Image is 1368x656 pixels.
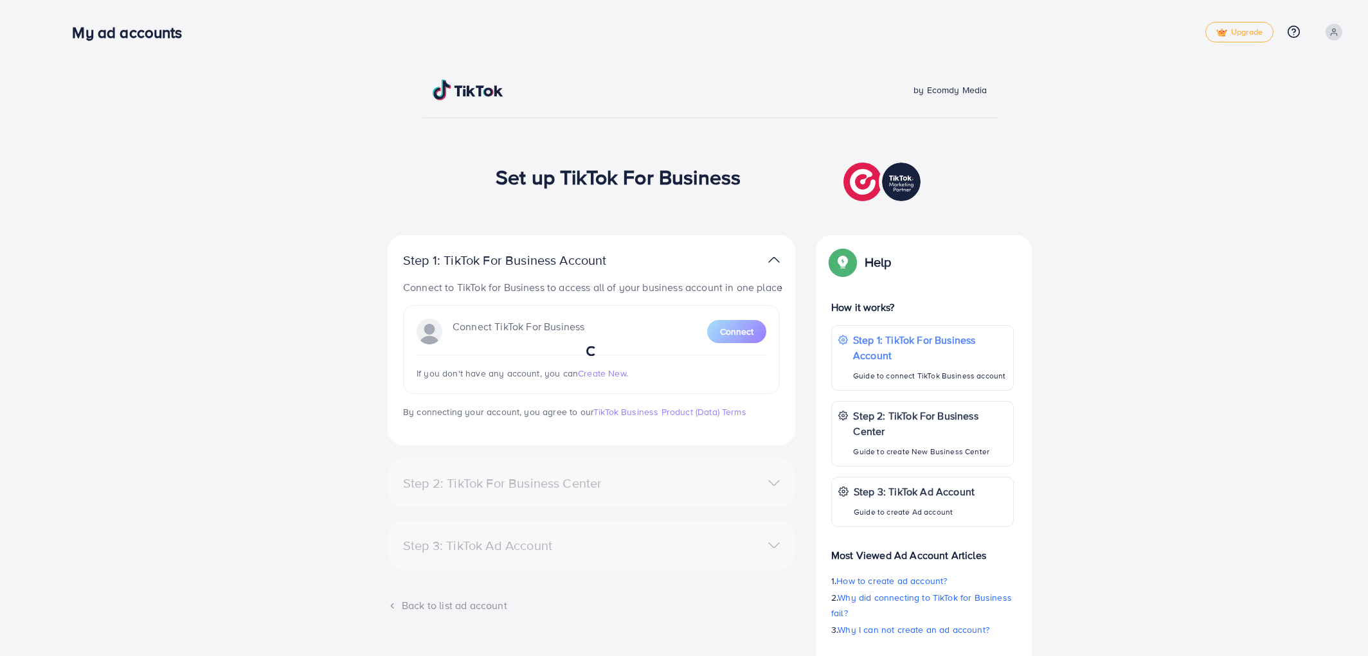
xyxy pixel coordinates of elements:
[831,590,1014,621] p: 2.
[854,504,975,520] p: Guide to create Ad account
[496,164,741,189] h1: Set up TikTok For Business
[1216,28,1263,37] span: Upgrade
[836,574,947,587] span: How to create ad account?
[831,537,1014,563] p: Most Viewed Ad Account Articles
[831,622,1014,637] p: 3.
[1216,28,1227,37] img: tick
[1205,22,1273,42] a: tickUpgrade
[843,159,924,204] img: TikTok partner
[865,254,892,270] p: Help
[831,299,1014,315] p: How it works?
[768,251,780,269] img: TikTok partner
[388,598,795,613] div: Back to list ad account
[853,408,1007,439] p: Step 2: TikTok For Business Center
[72,23,192,42] h3: My ad accounts
[433,80,503,100] img: TikTok
[853,332,1007,363] p: Step 1: TikTok For Business Account
[854,484,975,499] p: Step 3: TikTok Ad Account
[831,591,1012,619] span: Why did connecting to TikTok for Business fail?
[403,253,647,268] p: Step 1: TikTok For Business Account
[853,368,1007,384] p: Guide to connect TikTok Business account
[838,623,989,636] span: Why I can not create an ad account?
[914,84,987,96] span: by Ecomdy Media
[831,251,854,274] img: Popup guide
[853,444,1007,459] p: Guide to create New Business Center
[831,573,1014,589] p: 1.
